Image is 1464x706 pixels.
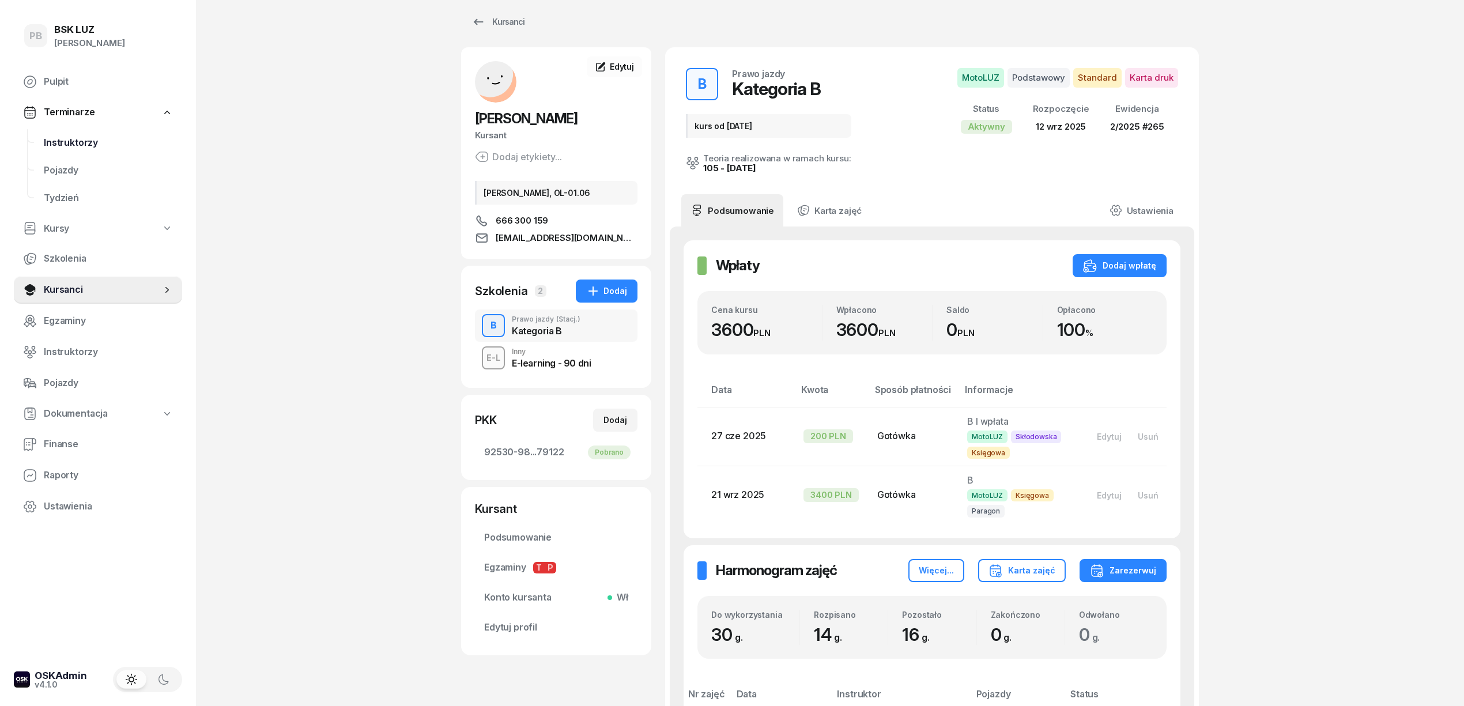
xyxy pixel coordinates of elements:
[1130,427,1167,446] button: Usuń
[1073,254,1167,277] button: Dodaj wpłatę
[1130,486,1167,505] button: Usuń
[1138,490,1159,500] div: Usuń
[475,439,637,466] a: 92530-98...79122Pobrano
[482,350,505,365] div: E-L
[486,316,501,335] div: B
[814,610,888,620] div: Rozpisano
[44,345,173,360] span: Instruktorzy
[512,358,591,368] div: E-learning - 90 dni
[967,431,1008,443] span: MotoLUZ
[35,157,182,184] a: Pojazdy
[14,99,182,126] a: Terminarze
[475,181,637,205] div: [PERSON_NAME], OL-01.06
[1083,259,1156,273] div: Dodaj wpłatę
[556,316,580,323] span: (Stacj.)
[1085,327,1093,338] small: %
[961,120,1012,134] div: Aktywny
[1138,432,1159,441] div: Usuń
[946,319,1043,341] div: 0
[484,445,628,460] span: 92530-98...79122
[703,154,851,163] div: Teoria realizowana w ramach kursu:
[496,231,637,245] span: [EMAIL_ADDRESS][DOMAIN_NAME]
[834,632,842,643] small: g.
[1089,486,1130,505] button: Edytuj
[14,462,182,489] a: Raporty
[836,319,933,341] div: 3600
[711,305,822,315] div: Cena kursu
[14,431,182,458] a: Finanse
[1011,431,1061,443] span: Skłodowska
[1079,624,1106,645] span: 0
[35,671,87,681] div: OSKAdmin
[978,559,1066,582] button: Karta zajęć
[484,590,628,605] span: Konto kursanta
[803,488,859,502] div: 3400 PLN
[1033,101,1089,116] div: Rozpoczęcie
[593,409,637,432] button: Dodaj
[957,68,1178,88] button: MotoLUZPodstawowyStandardKarta druk
[475,150,562,164] button: Dodaj etykiety...
[475,524,637,552] a: Podsumowanie
[967,505,1005,517] span: Paragon
[711,489,764,500] span: 21 wrz 2025
[988,564,1055,577] div: Karta zajęć
[14,401,182,427] a: Dokumentacja
[877,488,949,503] div: Gotówka
[14,307,182,335] a: Egzaminy
[44,191,173,206] span: Tydzień
[44,163,173,178] span: Pojazdy
[576,280,637,303] button: Dodaj
[794,382,868,407] th: Kwota
[512,326,580,335] div: Kategoria B
[1080,559,1167,582] button: Zarezerwuj
[967,474,974,486] span: B
[961,101,1012,116] div: Status
[1110,101,1164,116] div: Ewidencja
[1073,68,1122,88] span: Standard
[44,282,161,297] span: Kursanci
[686,68,718,100] button: B
[697,382,794,407] th: Data
[14,245,182,273] a: Szkolenia
[1008,68,1070,88] span: Podstawowy
[711,624,748,645] span: 30
[919,564,954,577] div: Więcej...
[803,429,853,443] div: 200 PLN
[922,632,930,643] small: g.
[957,68,1004,88] span: MotoLUZ
[1125,68,1178,88] span: Karta druk
[878,327,896,338] small: PLN
[475,501,637,517] div: Kursant
[732,69,785,78] div: Prawo jazdy
[588,446,631,459] div: Pobrano
[545,562,556,573] span: P
[14,276,182,304] a: Kursanci
[716,561,837,580] h2: Harmonogram zajęć
[35,184,182,212] a: Tydzień
[44,468,173,483] span: Raporty
[44,74,173,89] span: Pulpit
[44,406,108,421] span: Dokumentacja
[753,327,771,338] small: PLN
[693,73,711,96] div: B
[908,559,964,582] button: Więcej...
[44,376,173,391] span: Pojazdy
[44,437,173,452] span: Finanse
[877,429,949,444] div: Gotówka
[14,493,182,520] a: Ustawienia
[991,624,1018,645] span: 0
[1097,490,1122,500] div: Edytuj
[44,251,173,266] span: Szkolenia
[475,283,528,299] div: Szkolenia
[475,128,637,143] div: Kursant
[484,620,628,635] span: Edytuj profil
[735,632,743,643] small: g.
[461,10,535,33] a: Kursanci
[484,530,628,545] span: Podsumowanie
[482,346,505,369] button: E-L
[681,194,783,226] a: Podsumowanie
[603,413,627,427] div: Dodaj
[957,327,975,338] small: PLN
[512,316,580,323] div: Prawo jazdy
[946,305,1043,315] div: Saldo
